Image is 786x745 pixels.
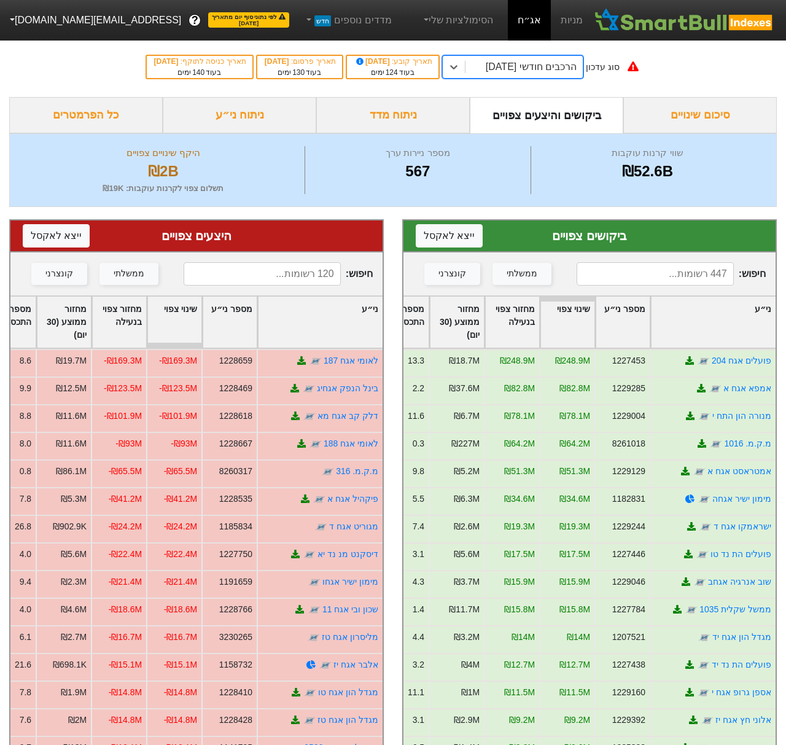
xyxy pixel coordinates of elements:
[56,437,87,450] div: ₪11.6M
[612,520,645,533] div: 1229244
[303,548,316,561] img: tase link
[504,658,535,671] div: ₪12.7M
[20,714,31,727] div: 7.6
[712,687,771,697] a: אספן גרופ אגח י
[612,410,645,423] div: 1229004
[612,686,645,699] div: 1229160
[559,686,590,699] div: ₪11.5M
[451,437,480,450] div: ₪227M
[324,356,378,365] a: לאומי אגח 187
[317,383,378,393] a: בינל הנפק אגחיג
[504,410,535,423] div: ₪78.1M
[109,520,142,533] div: -₪24.2M
[61,548,87,561] div: ₪5.6M
[559,520,590,533] div: ₪19.3M
[707,466,771,476] a: אמטראסט אגח א
[104,382,142,395] div: -₪123.5M
[37,297,91,348] div: Toggle SortBy
[725,439,771,448] a: מ.ק.מ. 1016
[353,67,432,78] div: בעוד ימים
[416,227,763,245] div: ביקושים צפויים
[147,297,201,348] div: Toggle SortBy
[20,354,31,367] div: 8.6
[559,493,590,505] div: ₪34.6M
[712,356,771,365] a: פועלים אגח 204
[454,410,480,423] div: ₪6.7M
[504,686,535,699] div: ₪11.5M
[454,520,480,533] div: ₪2.6M
[20,631,31,644] div: 6.1
[534,160,761,182] div: ₪52.6B
[292,68,305,77] span: 130
[109,686,142,699] div: -₪14.8M
[109,465,142,478] div: -₪65.5M
[559,437,590,450] div: ₪64.2M
[309,355,322,367] img: tase link
[454,465,480,478] div: ₪5.2M
[449,354,480,367] div: ₪18.7M
[319,659,332,671] img: tase link
[712,660,771,669] a: פועלים הת נד יד
[219,631,252,644] div: 3230265
[612,382,645,395] div: 1229285
[416,224,483,248] button: ייצא לאקסל
[115,437,142,450] div: -₪93M
[413,658,424,671] div: 3.2
[56,354,87,367] div: ₪19.7M
[20,410,31,423] div: 8.8
[413,631,424,644] div: 4.4
[504,493,535,505] div: ₪34.6M
[324,439,378,448] a: לאומי אגח 188
[171,437,197,450] div: -₪93M
[159,382,197,395] div: -₪123.5M
[612,493,645,505] div: 1182831
[710,438,722,450] img: tase link
[596,297,650,348] div: Toggle SortBy
[559,575,590,588] div: ₪15.9M
[164,686,197,699] div: -₪14.8M
[623,97,777,133] div: סיכום שינויים
[303,714,316,727] img: tase link
[303,383,315,395] img: tase link
[612,603,645,616] div: 1227784
[109,603,142,616] div: -₪18.6M
[651,297,776,348] div: Toggle SortBy
[559,658,590,671] div: ₪12.7M
[25,146,302,160] div: היקף שינויים צפויים
[25,160,302,182] div: ₪2B
[20,548,31,561] div: 4.0
[322,466,334,478] img: tase link
[153,56,246,67] div: תאריך כניסה לתוקף :
[159,410,197,423] div: -₪101.9M
[509,714,535,727] div: ₪9.2M
[327,494,378,504] a: פיקהיל אגח א
[449,382,480,395] div: ₪37.6M
[534,146,761,160] div: שווי קרנות עוקבות
[430,297,484,348] div: Toggle SortBy
[61,493,87,505] div: ₪5.3M
[504,603,535,616] div: ₪15.8M
[164,493,197,505] div: -₪41.2M
[438,267,466,281] div: קונצרני
[694,576,706,588] img: tase link
[219,520,252,533] div: 1185834
[164,631,197,644] div: -₪16.7M
[559,382,590,395] div: ₪82.8M
[413,714,424,727] div: 3.1
[699,521,712,533] img: tase link
[559,465,590,478] div: ₪51.3M
[109,714,142,727] div: -₪14.8M
[219,354,252,367] div: 1228659
[470,97,623,133] div: ביקושים והיצעים צפויים
[109,575,142,588] div: -₪21.4M
[698,687,710,699] img: tase link
[698,355,710,367] img: tase link
[612,658,645,671] div: 1227438
[612,631,645,644] div: 1207521
[712,494,771,504] a: מימון ישיר אגחה
[109,658,142,671] div: -₪15.1M
[20,465,31,478] div: 0.8
[504,382,535,395] div: ₪82.8M
[164,603,197,616] div: -₪18.6M
[23,227,370,245] div: היצעים צפויים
